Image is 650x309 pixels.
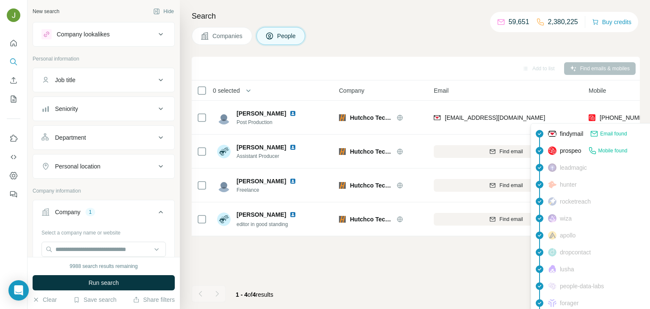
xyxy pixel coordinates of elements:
img: provider lusha logo [548,265,556,273]
div: Open Intercom Messenger [8,280,29,301]
span: Email found [600,130,627,138]
img: Logo of Hutchco Technologies [339,216,346,223]
span: Hutchco Technologies [350,147,392,156]
span: [PERSON_NAME] [237,109,286,118]
span: leadmagic [560,163,587,172]
span: 0 selected [213,86,240,95]
div: New search [33,8,59,15]
span: Hutchco Technologies [350,215,392,223]
span: 4 [253,291,256,298]
img: provider rocketreach logo [548,197,556,206]
img: provider forager logo [548,299,556,307]
p: Personal information [33,55,175,63]
button: Find email [434,145,578,158]
span: Hutchco Technologies [350,181,392,190]
span: of [248,291,253,298]
button: Run search [33,275,175,290]
span: findymail [560,130,583,138]
img: provider findymail logo [434,113,441,122]
button: Enrich CSV [7,73,20,88]
span: Run search [88,279,119,287]
div: 9988 search results remaining [70,262,138,270]
span: [PERSON_NAME] [237,177,286,185]
span: Mobile [589,86,606,95]
button: Save search [73,295,116,304]
img: provider hunter logo [548,181,556,188]
button: Hide [147,5,180,18]
button: Company1 [33,202,174,226]
div: Job title [55,76,75,84]
span: People [277,32,297,40]
span: dropcontact [560,248,591,257]
span: results [236,291,273,298]
button: Department [33,127,174,148]
button: Personal location [33,156,174,177]
div: Department [55,133,86,142]
button: Find email [434,179,578,192]
span: Assistant Producer [237,152,306,160]
span: lusha [560,265,574,273]
button: Job title [33,70,174,90]
p: 59,651 [509,17,529,27]
img: LinkedIn logo [289,178,296,185]
button: Seniority [33,99,174,119]
div: 1 [85,208,95,216]
img: provider findymail logo [548,130,556,138]
img: provider wiza logo [548,214,556,223]
img: LinkedIn logo [289,211,296,218]
span: forager [560,299,578,307]
button: Feedback [7,187,20,202]
img: Logo of Hutchco Technologies [339,114,346,121]
img: Avatar [217,179,231,192]
span: 1 - 4 [236,291,248,298]
button: Buy credits [592,16,631,28]
span: apollo [560,231,576,240]
span: Freelance [237,186,306,194]
img: provider people-data-labs logo [548,282,556,290]
span: Find email [499,182,523,189]
p: Company information [33,187,175,195]
span: Companies [212,32,243,40]
button: Clear [33,295,57,304]
span: people-data-labs [560,282,604,290]
button: Search [7,54,20,69]
img: provider apollo logo [548,231,556,240]
div: Company lookalikes [57,30,110,39]
button: Share filters [133,295,175,304]
span: Hutchco Technologies [350,113,392,122]
span: editor in good standing [237,221,288,227]
button: Company lookalikes [33,24,174,44]
div: Personal location [55,162,100,171]
button: Find email [434,213,578,226]
span: [PERSON_NAME] [237,143,286,152]
div: Select a company name or website [41,226,166,237]
span: Company [339,86,364,95]
span: [PERSON_NAME] [237,210,286,219]
div: Seniority [55,105,78,113]
div: Company [55,208,80,216]
span: Find email [499,215,523,223]
img: Avatar [217,111,231,124]
img: provider prospeo logo [548,146,556,155]
img: LinkedIn logo [289,110,296,117]
span: prospeo [560,146,581,155]
img: Avatar [7,8,20,22]
img: Logo of Hutchco Technologies [339,148,346,155]
span: Post Production [237,119,306,126]
span: hunter [560,180,577,189]
img: Logo of Hutchco Technologies [339,182,346,189]
button: Use Surfe on LinkedIn [7,131,20,146]
span: Mobile found [598,147,628,154]
span: Email [434,86,449,95]
span: wiza [560,214,572,223]
img: provider prospeo logo [589,113,595,122]
button: Quick start [7,36,20,51]
img: Avatar [217,145,231,158]
button: My lists [7,91,20,107]
button: Use Surfe API [7,149,20,165]
span: rocketreach [560,197,591,206]
img: provider leadmagic logo [548,163,556,172]
h4: Search [192,10,640,22]
p: 2,380,225 [548,17,578,27]
img: provider dropcontact logo [548,248,556,257]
